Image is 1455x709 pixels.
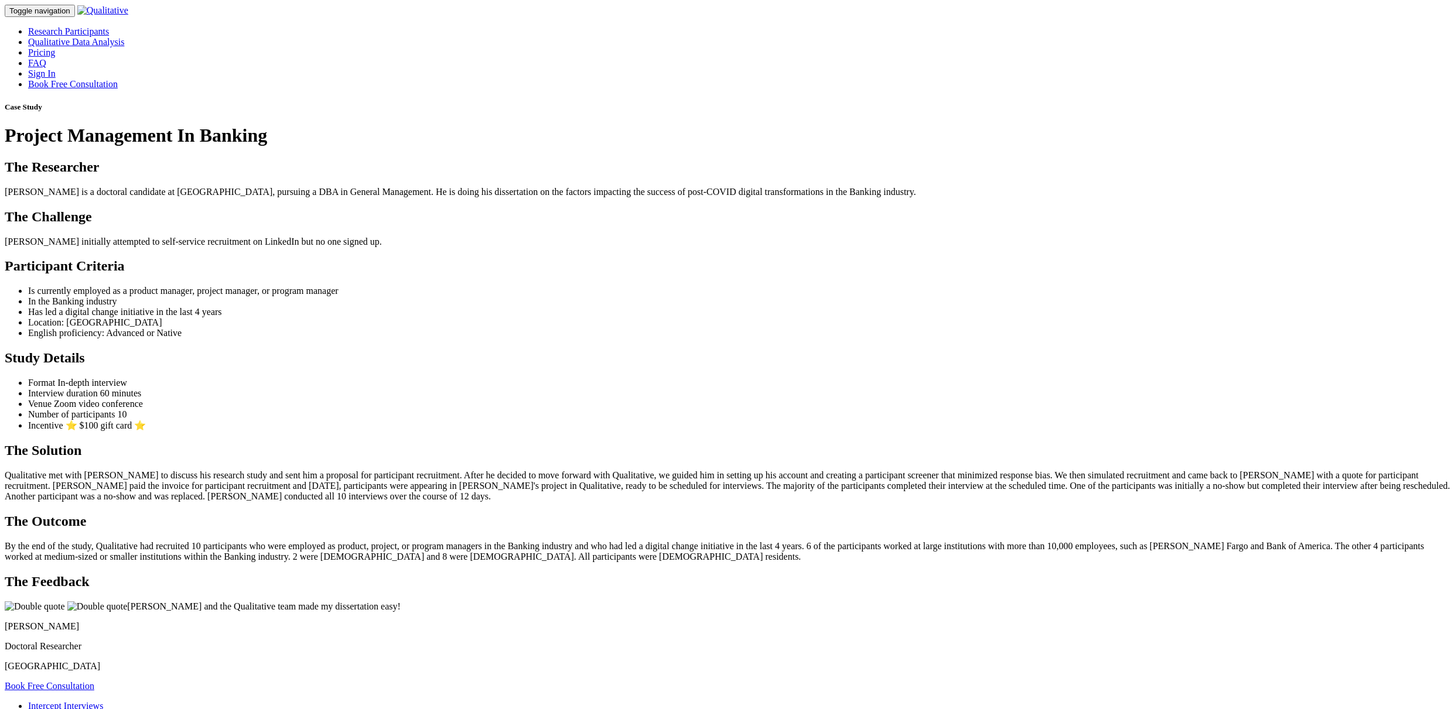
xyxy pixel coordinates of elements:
[5,541,1450,562] p: By the end of the study, Qualitative had recruited 10 participants who were employed as product, ...
[5,513,1450,529] h2: The Outcome
[28,317,1450,328] li: Location: [GEOGRAPHIC_DATA]
[28,388,98,398] span: Interview duration
[100,388,142,398] span: 60 minutes
[5,681,94,691] a: Book Free Consultation
[28,286,1450,296] li: Is currently employed as a product manager, project manager, or program manager
[28,378,55,388] span: Format
[28,399,52,409] span: Venue
[5,470,1450,502] p: Qualitative met with [PERSON_NAME] to discuss his research study and sent him a proposal for part...
[5,5,75,17] button: Toggle navigation
[28,409,115,419] span: Number of participants
[117,409,127,419] span: 10
[28,58,46,68] a: FAQ
[5,237,1450,247] p: [PERSON_NAME] initially attempted to self-service recruitment on LinkedIn but no one signed up.
[5,350,1450,366] h2: Study Details
[5,102,1450,112] h5: Case Study
[28,79,118,89] a: Book Free Consultation
[5,621,1450,632] p: [PERSON_NAME]
[77,5,128,16] img: Qualitative
[5,209,1450,225] h2: The Challenge
[28,420,63,430] span: Incentive
[28,296,1450,307] li: In the Banking industry
[5,661,1450,672] p: [GEOGRAPHIC_DATA]
[5,187,1450,197] p: [PERSON_NAME] is a doctoral candidate at [GEOGRAPHIC_DATA], pursuing a DBA in General Management....
[28,307,1450,317] li: Has led a digital change initiative in the last 4 years
[67,601,128,612] img: Double quote
[5,601,1450,612] p: [PERSON_NAME] and the Qualitative team made my dissertation easy!
[5,258,1450,274] h2: Participant Criteria
[5,159,1450,175] h2: The Researcher
[5,641,1450,652] p: Doctoral Researcher
[28,26,109,36] a: Research Participants
[5,443,1450,458] h2: The Solution
[28,68,56,78] a: Sign In
[28,328,1450,338] li: English proficiency: Advanced or Native
[9,6,70,15] span: Toggle navigation
[5,574,1450,590] h2: The Feedback
[5,601,65,612] img: Double quote
[57,378,127,388] span: In-depth interview
[66,420,146,430] span: ⭐ $100 gift card ⭐
[5,125,1450,146] h1: Project Management In Banking
[28,47,55,57] a: Pricing
[28,37,124,47] a: Qualitative Data Analysis
[54,399,143,409] span: Zoom video conference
